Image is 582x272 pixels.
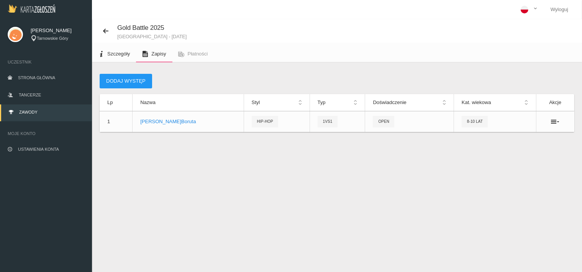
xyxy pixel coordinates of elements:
small: [GEOGRAPHIC_DATA] - [DATE] [117,34,187,39]
span: Moje konto [8,130,84,137]
span: Hip-hop [252,116,278,127]
span: Strona główna [18,75,55,80]
span: 8-10 lat [462,116,488,127]
td: 1 [100,111,133,132]
th: Akcje [536,94,574,111]
span: Ustawienia konta [18,147,59,151]
th: Kat. wiekowa [454,94,536,111]
img: svg [8,27,23,42]
span: Gold Battle 2025 [117,24,164,31]
div: Tarnowskie Góry [31,35,84,42]
th: Nazwa [133,94,244,111]
button: Dodaj występ [100,74,152,88]
span: Uczestnik [8,58,84,66]
th: Doświadczenie [365,94,454,111]
img: Logo [8,4,55,13]
a: Płatności [172,46,214,62]
th: Styl [244,94,310,111]
span: Open [373,116,394,127]
span: Płatności [188,51,208,57]
span: [PERSON_NAME] [31,27,84,34]
p: [PERSON_NAME] Boruta [140,118,236,125]
th: Typ [310,94,365,111]
span: Tancerze [19,93,41,97]
span: Zapisy [151,51,166,57]
th: Lp [100,94,133,111]
span: Szczegóły [107,51,130,57]
a: Zapisy [136,46,172,62]
span: Zawody [19,110,38,114]
span: 1vs1 [318,116,338,127]
a: Szczegóły [92,46,136,62]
